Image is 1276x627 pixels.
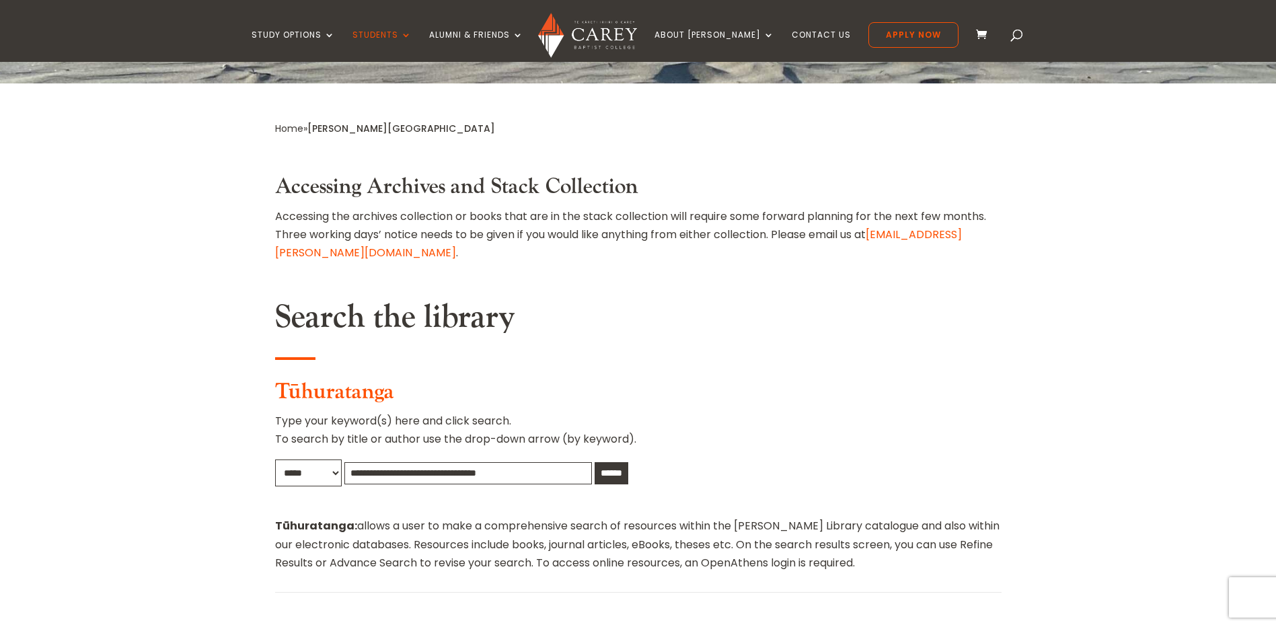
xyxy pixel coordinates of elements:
a: Alumni & Friends [429,30,523,62]
img: Carey Baptist College [538,13,637,58]
a: Study Options [252,30,335,62]
a: Contact Us [792,30,851,62]
span: » [275,122,495,135]
p: allows a user to make a comprehensive search of resources within the [PERSON_NAME] Library catalo... [275,517,1002,572]
h2: Search the library [275,298,1002,344]
a: Apply Now [868,22,959,48]
a: Home [275,122,303,135]
a: About [PERSON_NAME] [654,30,774,62]
p: Accessing the archives collection or books that are in the stack collection will require some for... [275,207,1002,262]
strong: Tūhuratanga: [275,518,357,533]
h3: Tūhuratanga [275,379,1002,412]
h3: Accessing Archives and Stack Collection [275,174,1002,207]
p: Type your keyword(s) here and click search. To search by title or author use the drop-down arrow ... [275,412,1002,459]
span: [PERSON_NAME][GEOGRAPHIC_DATA] [307,122,495,135]
a: Students [352,30,412,62]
